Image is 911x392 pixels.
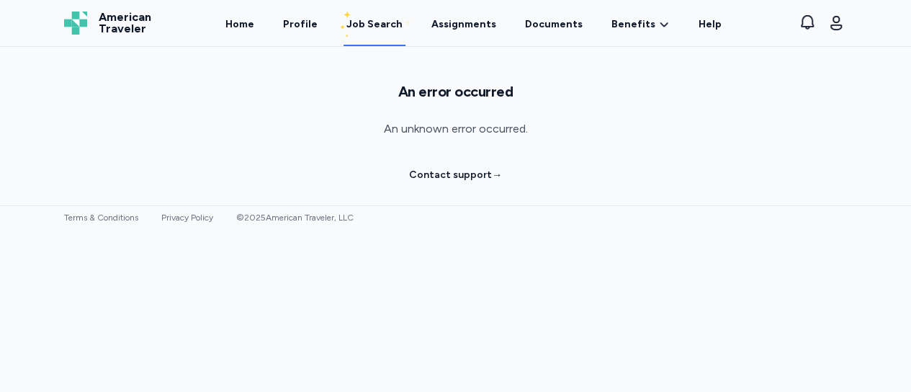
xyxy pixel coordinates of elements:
a: Benefits [611,17,670,32]
span: → [492,169,502,181]
a: Terms & Conditions [64,213,138,223]
img: Logo [64,12,87,35]
h1: An error occurred [23,81,888,102]
p: An unknown error occurred. [23,119,888,139]
div: Job Search [346,17,403,32]
a: Contact support [409,168,502,182]
span: American Traveler [99,12,151,35]
span: Benefits [611,17,655,32]
a: Privacy Policy [161,213,213,223]
a: Job Search [344,1,405,46]
span: © 2025 American Traveler, LLC [236,213,354,223]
